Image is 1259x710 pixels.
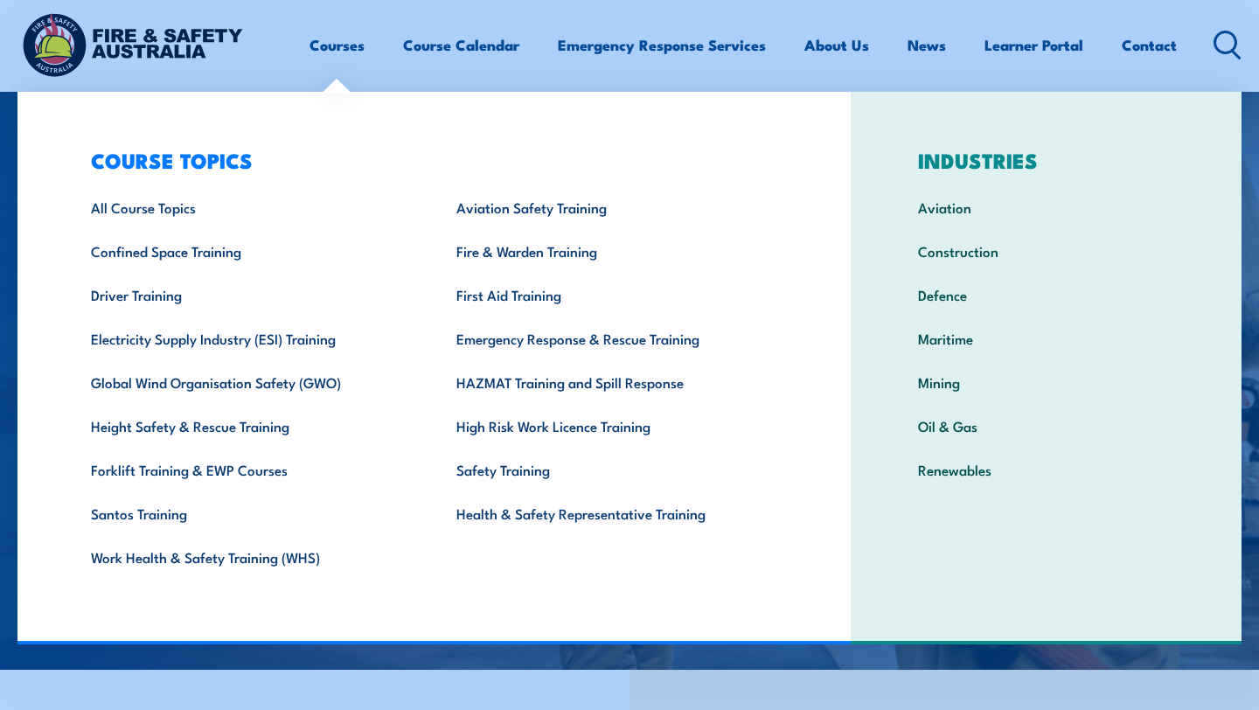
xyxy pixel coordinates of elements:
a: Health & Safety Representative Training [429,491,795,535]
a: Global Wind Organisation Safety (GWO) [64,360,429,404]
a: Construction [891,229,1201,273]
a: Oil & Gas [891,404,1201,448]
a: Emergency Response & Rescue Training [429,317,795,360]
a: Driver Training [64,273,429,317]
a: Aviation Safety Training [429,185,795,229]
h3: COURSE TOPICS [64,148,796,172]
a: News [908,22,946,68]
a: Forklift Training & EWP Courses [64,448,429,491]
a: Defence [891,273,1201,317]
a: High Risk Work Licence Training [429,404,795,448]
a: HAZMAT Training and Spill Response [429,360,795,404]
a: Renewables [891,448,1201,491]
a: Safety Training [429,448,795,491]
a: Work Health & Safety Training (WHS) [64,535,429,579]
a: About Us [804,22,869,68]
h3: INDUSTRIES [891,148,1201,172]
a: Santos Training [64,491,429,535]
a: Height Safety & Rescue Training [64,404,429,448]
a: Courses [310,22,365,68]
a: Mining [891,360,1201,404]
a: First Aid Training [429,273,795,317]
a: Electricity Supply Industry (ESI) Training [64,317,429,360]
a: Learner Portal [984,22,1083,68]
a: All Course Topics [64,185,429,229]
a: Fire & Warden Training [429,229,795,273]
a: Aviation [891,185,1201,229]
a: Maritime [891,317,1201,360]
a: Contact [1122,22,1177,68]
a: Confined Space Training [64,229,429,273]
a: Course Calendar [403,22,519,68]
a: Emergency Response Services [558,22,766,68]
